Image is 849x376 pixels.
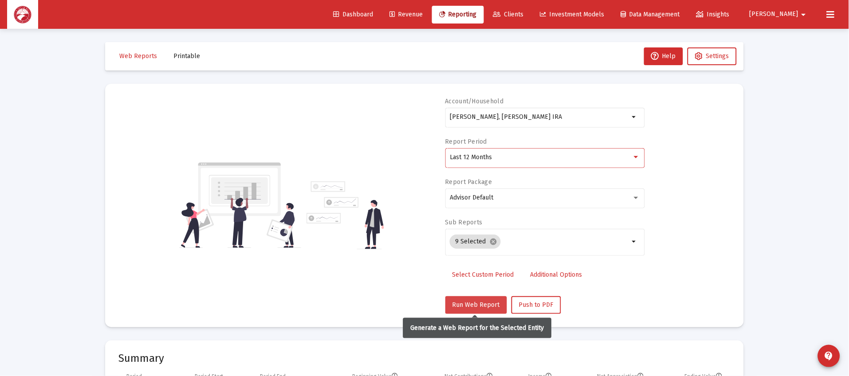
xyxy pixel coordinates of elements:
span: Advisor Default [450,194,493,201]
mat-chip-list: Selection [450,233,629,251]
button: Settings [688,47,737,65]
span: Additional Options [531,271,582,278]
span: Web Reports [119,52,157,60]
button: Run Web Report [445,296,507,314]
a: Revenue [382,6,430,23]
mat-chip: 9 Selected [450,235,501,249]
button: Push to PDF [511,296,561,314]
a: Clients [486,6,531,23]
mat-icon: cancel [489,238,497,246]
button: Printable [166,47,207,65]
span: Help [651,52,676,60]
mat-card-title: Summary [118,354,731,363]
mat-icon: arrow_drop_down [798,6,809,23]
span: Printable [173,52,200,60]
a: Insights [689,6,737,23]
label: Report Period [445,138,487,145]
span: Select Custom Period [452,271,514,278]
button: Help [644,47,683,65]
img: reporting-alt [307,181,384,249]
a: Investment Models [533,6,612,23]
span: Reporting [439,11,477,18]
a: Dashboard [326,6,380,23]
label: Account/Household [445,98,504,105]
span: Revenue [389,11,423,18]
span: Settings [706,52,729,60]
label: Report Package [445,178,492,186]
span: Run Web Report [452,301,500,309]
span: Push to PDF [519,301,554,309]
input: Search or select an account or household [450,114,629,121]
span: Last 12 Months [450,153,492,161]
span: Dashboard [333,11,373,18]
mat-icon: arrow_drop_down [629,112,640,122]
img: reporting [179,161,301,249]
img: Dashboard [14,6,31,23]
label: Sub Reports [445,219,483,226]
mat-icon: arrow_drop_down [629,236,640,247]
span: Clients [493,11,524,18]
button: Web Reports [112,47,164,65]
a: Reporting [432,6,484,23]
span: Data Management [621,11,680,18]
span: [PERSON_NAME] [750,11,798,18]
button: [PERSON_NAME] [739,5,820,23]
a: Data Management [614,6,687,23]
mat-icon: contact_support [824,351,834,361]
span: Insights [696,11,730,18]
span: Investment Models [540,11,605,18]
